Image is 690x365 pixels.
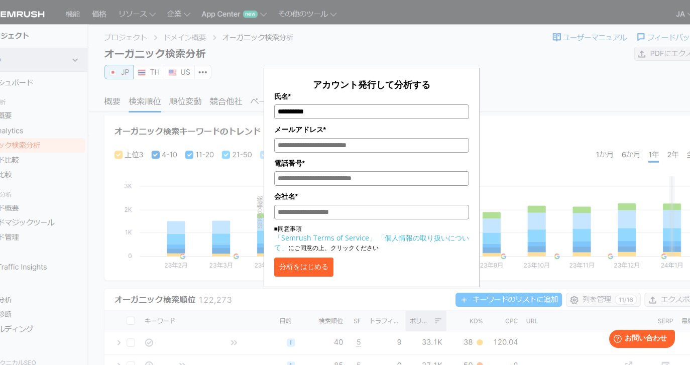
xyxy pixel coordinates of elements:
button: 分析をはじめる [274,258,333,277]
label: メールアドレス* [274,124,469,135]
label: 電話番号* [274,158,469,169]
span: アカウント発行して分析する [313,78,430,90]
p: ■同意事項 にご同意の上、クリックください [274,224,469,253]
a: 「個人情報の取り扱いについて」 [274,233,469,252]
a: 「Semrush Terms of Service」 [274,233,376,242]
iframe: Help widget launcher [601,326,679,354]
